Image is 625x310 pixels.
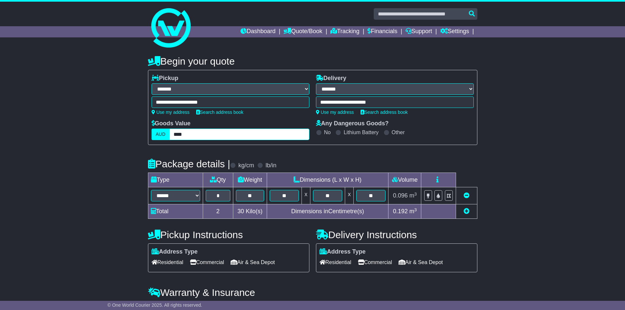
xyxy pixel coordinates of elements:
a: Financials [367,26,397,37]
td: Type [148,173,203,187]
a: Add new item [464,208,469,215]
td: Weight [233,173,267,187]
span: 30 [238,208,244,215]
sup: 3 [414,192,417,196]
a: Remove this item [464,192,469,199]
label: Delivery [316,75,346,82]
span: m [409,192,417,199]
label: Other [392,129,405,135]
td: x [302,187,310,204]
td: 2 [203,204,233,219]
td: Total [148,204,203,219]
h4: Delivery Instructions [316,229,477,240]
label: Address Type [152,248,198,256]
span: m [409,208,417,215]
td: Qty [203,173,233,187]
a: Support [406,26,432,37]
a: Use my address [152,110,190,115]
h4: Package details | [148,158,230,169]
label: AUD [152,129,170,140]
span: 0.096 [393,192,408,199]
a: Dashboard [240,26,276,37]
span: Residential [152,257,183,267]
a: Tracking [330,26,359,37]
label: kg/cm [238,162,254,169]
h4: Warranty & Insurance [148,287,477,298]
span: 0.192 [393,208,408,215]
label: Lithium Battery [344,129,379,135]
span: Residential [320,257,351,267]
a: Settings [440,26,469,37]
a: Search address book [196,110,243,115]
span: Air & Sea Depot [399,257,443,267]
label: Any Dangerous Goods? [316,120,389,127]
td: Volume [388,173,421,187]
span: © One World Courier 2025. All rights reserved. [108,302,202,308]
h4: Pickup Instructions [148,229,309,240]
sup: 3 [414,207,417,212]
td: Dimensions (L x W x H) [267,173,388,187]
span: Commercial [190,257,224,267]
td: Dimensions in Centimetre(s) [267,204,388,219]
h4: Begin your quote [148,56,477,67]
a: Quote/Book [283,26,322,37]
a: Search address book [361,110,408,115]
label: lb/in [265,162,276,169]
td: Kilo(s) [233,204,267,219]
label: Goods Value [152,120,191,127]
label: No [324,129,331,135]
span: Commercial [358,257,392,267]
label: Pickup [152,75,178,82]
a: Use my address [316,110,354,115]
label: Address Type [320,248,366,256]
span: Air & Sea Depot [231,257,275,267]
td: x [345,187,354,204]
